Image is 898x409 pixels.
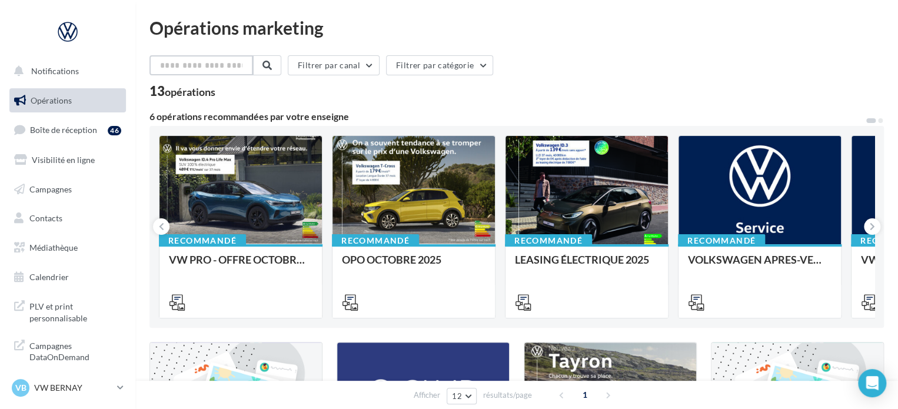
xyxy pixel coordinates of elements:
div: opérations [165,87,215,97]
a: VB VW BERNAY [9,377,126,399]
a: Opérations [7,88,128,113]
span: PLV et print personnalisable [29,298,121,324]
button: Notifications [7,59,124,84]
span: Notifications [31,66,79,76]
div: 46 [108,126,121,135]
div: Recommandé [678,234,765,247]
button: Filtrer par catégorie [386,55,493,75]
div: Recommandé [332,234,419,247]
div: LEASING ÉLECTRIQUE 2025 [515,254,658,277]
span: Campagnes DataOnDemand [29,338,121,363]
a: Visibilité en ligne [7,148,128,172]
a: Médiathèque [7,235,128,260]
span: Opérations [31,95,72,105]
span: 1 [576,385,594,404]
a: Contacts [7,206,128,231]
a: Boîte de réception46 [7,117,128,142]
div: Recommandé [505,234,592,247]
span: Médiathèque [29,242,78,252]
span: Afficher [414,390,440,401]
div: Open Intercom Messenger [858,369,886,397]
span: résultats/page [483,390,532,401]
a: PLV et print personnalisable [7,294,128,328]
div: VW PRO - OFFRE OCTOBRE 25 [169,254,312,277]
span: Visibilité en ligne [32,155,95,165]
div: VOLKSWAGEN APRES-VENTE [688,254,832,277]
a: Calendrier [7,265,128,290]
div: 13 [149,85,215,98]
div: OPO OCTOBRE 2025 [342,254,485,277]
div: Opérations marketing [149,19,884,36]
button: Filtrer par canal [288,55,380,75]
a: Campagnes DataOnDemand [7,333,128,368]
div: Recommandé [159,234,246,247]
span: Contacts [29,213,62,223]
span: 12 [452,391,462,401]
div: 6 opérations recommandées par votre enseigne [149,112,865,121]
span: VB [15,382,26,394]
a: Campagnes [7,177,128,202]
span: Campagnes [29,184,72,194]
span: Calendrier [29,272,69,282]
p: VW BERNAY [34,382,112,394]
button: 12 [447,388,477,404]
span: Boîte de réception [30,125,97,135]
